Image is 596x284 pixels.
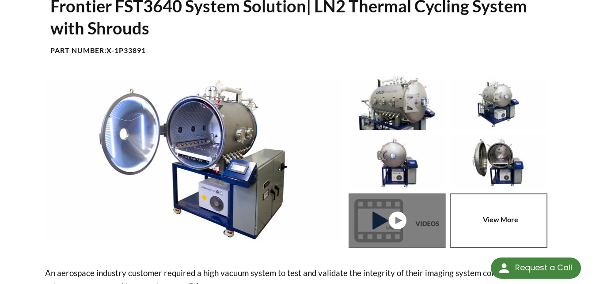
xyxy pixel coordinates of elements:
[45,76,342,243] img: Thermal Cycling System (TVAC), angled view, door open
[106,46,146,54] b: X-1P33891
[50,46,546,55] h4: Part Number:
[349,135,445,189] img: Thermal Cycling System (TVAC) - Front View
[497,261,511,275] img: round button
[450,135,547,189] img: Thermal Cycling System (TVAC), front view, door open
[515,257,572,278] div: Request a Call
[349,76,445,131] img: Thermal Cycling System (TVAC), port view
[349,193,450,248] a: Thermal Cycling System (TVAC) - Front View
[491,257,581,279] div: Request a Call
[450,76,547,131] img: Thermal Cycling System (TVAC) - Isometric View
